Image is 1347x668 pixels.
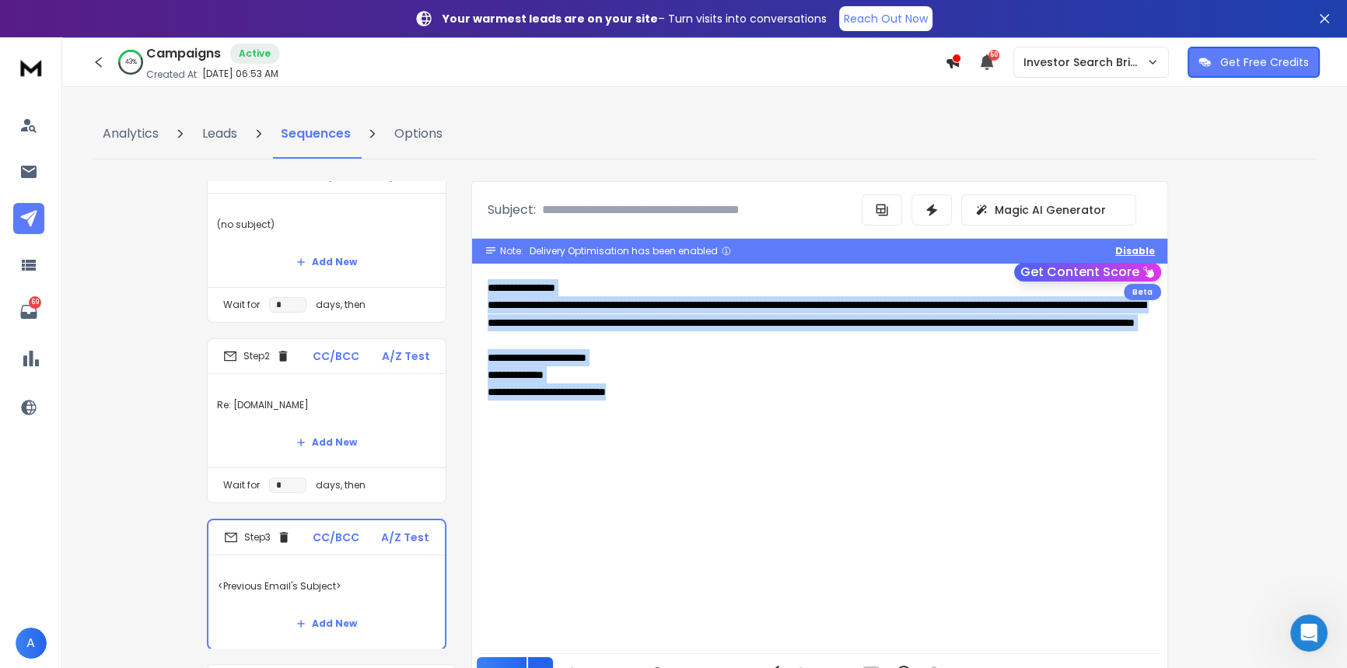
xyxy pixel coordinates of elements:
p: [DATE] 06:53 AM [202,68,278,80]
p: CC/BCC [313,348,359,364]
button: Home [271,6,301,36]
img: Profile image for Box [44,9,69,33]
textarea: Message… [13,477,298,503]
a: Options [385,109,452,159]
div: Hi [PERSON_NAME],I checked the subsequence and even when I looked, the triggers were empty. I’ve ... [12,220,255,437]
div: Step 2 [223,349,290,363]
p: Wait for [223,299,260,311]
span: Note: [500,245,523,257]
div: For your previous leads, you can manually mark them to add them into the subsequence if needed. L... [25,351,243,428]
button: A [16,628,47,659]
p: – Turn visits into conversations [443,11,827,26]
img: logo [16,53,47,82]
div: Anirudh says… [12,465,299,501]
div: Anirudh says… [12,107,299,184]
div: [PERSON_NAME] • 3h ago [25,440,147,449]
p: Options [394,124,443,143]
div: Hi [PERSON_NAME], [25,229,243,245]
div: this tag should be the triggerI had made the change and saved it, is it still empty? [56,107,299,172]
button: Upload attachment [74,509,86,522]
div: Raj says… [12,220,299,465]
p: Sequences [281,124,351,143]
button: Get Free Credits [1188,47,1320,78]
button: Add New [284,247,369,278]
div: I checked the subsequence and even when I looked, the triggers were empty. I’ve gone ahead and se... [25,252,243,344]
p: The team can also help [75,19,194,35]
div: Beta [1124,284,1161,300]
button: Gif picker [49,509,61,522]
p: Created At: [146,68,199,81]
button: Magic AI Generator [961,194,1136,226]
a: Analytics [93,109,168,159]
span: 50 [988,50,999,61]
div: Raj says… [12,184,299,220]
p: A/Z Test [382,348,430,364]
p: <Previous Email's Subject> [218,565,436,608]
p: Magic AI Generator [995,202,1106,218]
p: CC/BCC [313,530,359,545]
div: Step 3 [224,530,291,544]
li: Step2CC/BCCA/Z TestRe: [DOMAIN_NAME]Add NewWait fordays, then [207,338,446,503]
button: Emoji picker [24,509,37,522]
div: Active [230,44,279,64]
p: (no subject) [217,203,436,247]
p: 69 [29,296,41,309]
p: Leads [202,124,237,143]
button: Add New [284,608,369,639]
div: this tag should be the trigger I had made the change and saved it, is it still empty? [68,117,286,163]
a: 69 [13,296,44,327]
strong: Your warmest leads are on your site [443,11,658,26]
a: Leads [193,109,247,159]
li: Step3CC/BCCA/Z Test<Previous Email's Subject>Add New [207,519,446,650]
div: ok [261,465,299,499]
p: 43 % [125,58,137,67]
div: Anirudh says… [12,30,299,107]
p: days, then [316,479,366,491]
a: Reach Out Now [839,6,932,31]
button: go back [10,6,40,36]
div: Delivery Optimisation has been enabled [530,245,732,257]
h1: Box [75,8,98,19]
button: Add New [284,427,369,458]
li: Step1CC/BCCA/Z Test(no subject)Add NewWait fordays, then [207,158,446,323]
p: days, then [316,299,366,311]
p: Investor Search Brillwood [1023,54,1146,70]
p: Analytics [103,124,159,143]
p: Reach Out Now [844,11,928,26]
button: Get Content Score [1014,263,1161,282]
p: Wait for [223,479,260,491]
p: Re: [DOMAIN_NAME] [217,383,436,427]
p: Subject: [488,201,536,219]
img: Profile image for Raj [50,187,65,202]
p: Get Free Credits [1220,54,1309,70]
button: Disable [1115,245,1155,257]
a: Sequences [271,109,360,159]
div: [PERSON_NAME] joined the conversation [70,187,262,201]
p: A/Z Test [381,530,429,545]
iframe: Intercom live chat [1290,614,1328,652]
button: Send a message… [267,503,292,528]
div: ok [273,474,286,490]
h1: Campaigns [146,44,221,63]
